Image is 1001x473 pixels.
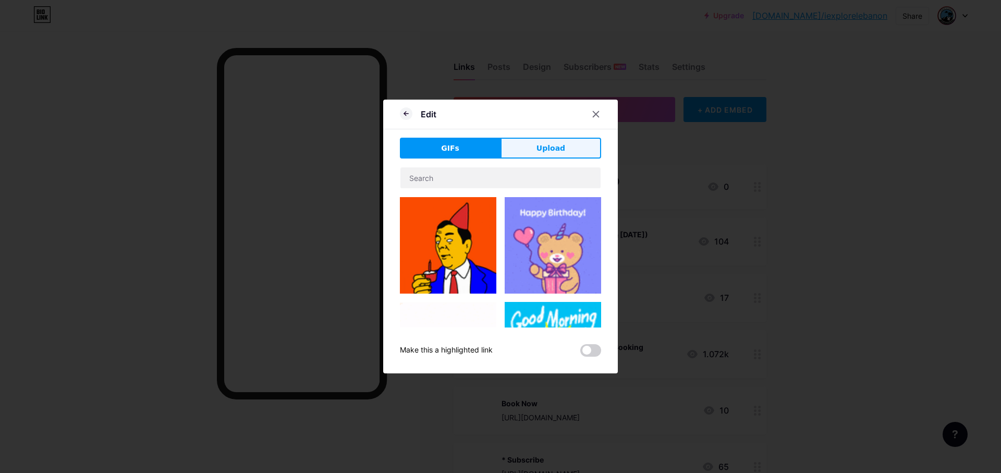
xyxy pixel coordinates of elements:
[505,302,601,398] img: Gihpy
[400,344,493,357] div: Make this a highlighted link
[400,167,601,188] input: Search
[421,108,436,120] div: Edit
[500,138,601,159] button: Upload
[441,143,459,154] span: GIFs
[505,197,601,294] img: Gihpy
[400,138,500,159] button: GIFs
[536,143,565,154] span: Upload
[400,302,496,398] img: Gihpy
[400,197,496,294] img: Gihpy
